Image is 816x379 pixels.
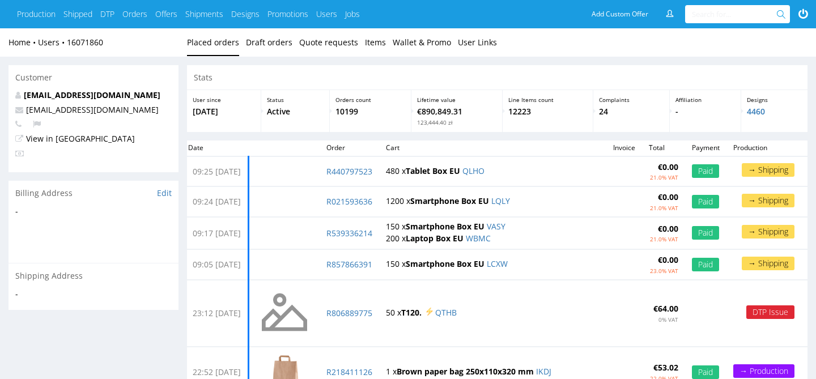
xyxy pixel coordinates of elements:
[649,235,678,243] p: 21.0% VAT
[401,307,422,318] strong: T120.
[599,106,664,117] p: 24
[386,258,600,270] p: 150 x
[26,133,135,144] a: View in [GEOGRAPHIC_DATA]
[15,206,172,217] span: -
[435,307,457,318] a: QTHB
[536,366,551,377] a: IKDJ
[658,161,678,172] strong: €0.00
[747,106,765,117] a: 4460
[417,118,496,126] span: 123,444.40 zł
[642,140,685,156] th: Total
[386,366,600,377] p: 1 x
[406,165,460,176] strong: Tablet Box EU
[685,140,726,156] th: Payment
[393,28,451,56] a: Wallet & Promo
[386,221,600,232] p: 150 x
[335,96,405,104] p: Orders count
[267,96,324,104] p: Status
[599,96,664,104] p: Complaints
[24,90,160,100] a: [EMAIL_ADDRESS][DOMAIN_NAME]
[698,226,713,240] span: Paid
[26,104,159,115] a: [EMAIL_ADDRESS][DOMAIN_NAME]
[326,166,372,177] a: R440797523
[675,96,736,104] p: Affiliation
[742,257,794,270] p: → Shipping
[246,28,292,56] a: Draft orders
[100,8,114,20] a: DTP
[747,96,802,104] p: Designs
[187,28,239,56] a: Placed orders
[181,187,249,217] td: 09:24 [DATE]
[256,284,313,340] img: no_design.png
[335,106,405,117] p: 10199
[742,163,794,177] p: → Shipping
[487,258,508,269] a: LCXW
[181,140,249,156] th: Date
[185,8,223,20] a: Shipments
[658,254,678,265] strong: €0.00
[424,308,435,316] span: __t120____QTHB
[649,173,678,181] p: 21.0% VAT
[193,96,255,104] p: User since
[458,28,497,56] a: User Links
[155,8,177,20] a: Offers
[410,195,489,206] strong: Smartphone Box EU
[698,365,713,379] span: Paid
[733,364,794,378] p: → Production
[345,8,360,20] a: Jobs
[38,37,67,48] a: Users
[326,196,372,207] a: R021593636
[267,8,308,20] a: Promotions
[386,233,600,244] p: 200 x
[326,367,372,378] a: R218411126
[508,96,588,104] p: Line Items count
[585,5,654,23] a: Add Custom Offer
[406,258,484,269] strong: Smartphone Box EU
[67,37,103,48] a: 16071860
[742,194,794,207] p: → Shipping
[675,106,736,117] p: -
[181,249,249,279] td: 09:05 [DATE]
[187,65,807,90] div: Stats
[658,191,678,202] strong: €0.00
[267,106,324,117] p: Active
[417,96,496,104] p: Lifetime value
[181,217,249,249] td: 09:17 [DATE]
[326,259,372,270] a: R857866391
[658,223,678,234] strong: €0.00
[181,156,249,186] td: 09:25 [DATE]
[746,305,794,319] p: DTP Issue
[193,106,255,117] p: [DATE]
[15,288,172,300] span: -
[365,28,386,56] a: Items
[698,195,713,208] span: Paid
[231,8,260,20] a: Designs
[8,263,178,288] div: Shipping Address
[17,8,56,20] a: Production
[698,258,713,271] span: Paid
[386,307,600,318] p: 50 x
[653,303,678,314] strong: €64.00
[491,195,510,206] a: LQLY
[698,164,713,178] span: Paid
[157,188,172,199] a: Edit
[606,140,642,156] th: Invoice
[649,204,678,212] p: 21.0% VAT
[406,233,464,244] strong: Laptop Box EU
[649,267,678,275] p: 23.0% VAT
[698,306,713,320] span: Due
[726,140,801,156] th: Production
[406,221,484,232] strong: Smartphone Box EU
[397,366,534,377] strong: Brown paper bag 250x110x320 mm
[742,225,794,239] p: → Shipping
[653,362,678,373] strong: €53.02
[508,106,588,117] p: 12223
[8,37,38,48] a: Home
[8,65,178,90] div: Customer
[326,308,372,319] a: R806889775
[122,8,147,20] a: Orders
[462,165,484,176] a: QLHO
